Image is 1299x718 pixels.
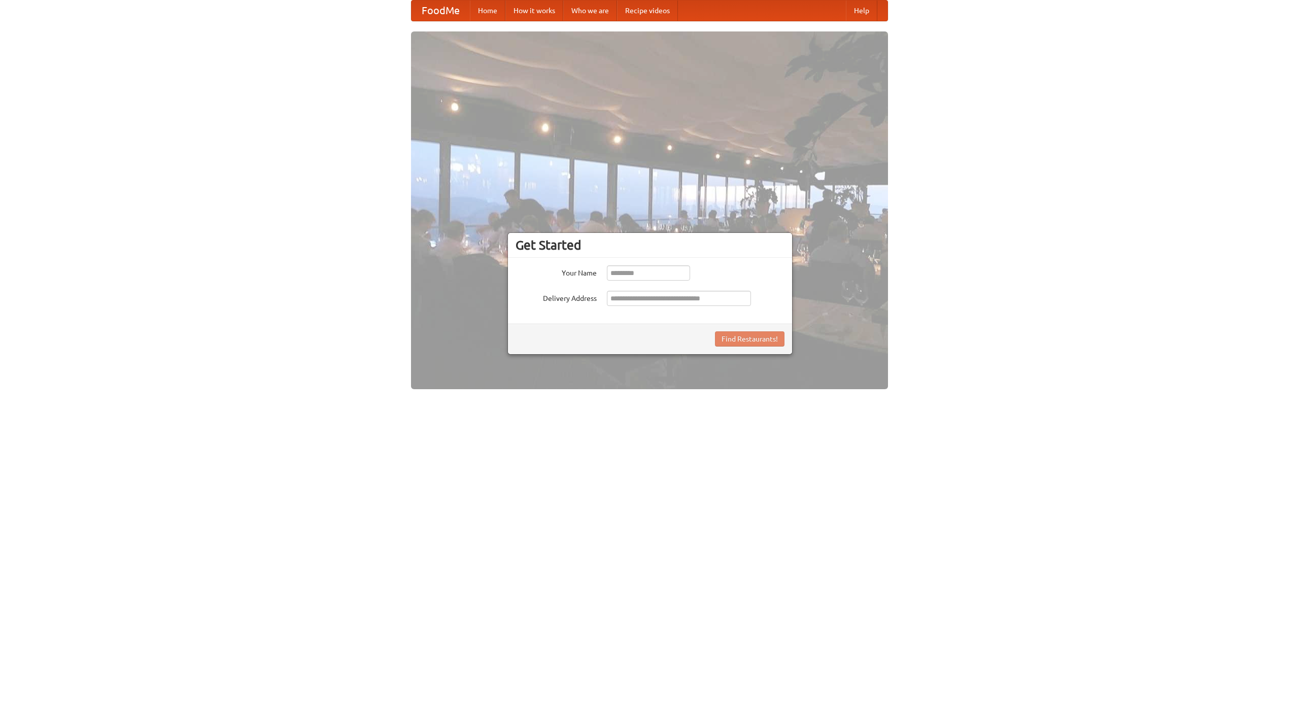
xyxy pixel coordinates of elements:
button: Find Restaurants! [715,331,784,347]
label: Your Name [516,265,597,278]
a: Help [846,1,877,21]
a: How it works [505,1,563,21]
h3: Get Started [516,237,784,253]
a: Who we are [563,1,617,21]
label: Delivery Address [516,291,597,303]
a: Home [470,1,505,21]
a: Recipe videos [617,1,678,21]
a: FoodMe [412,1,470,21]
